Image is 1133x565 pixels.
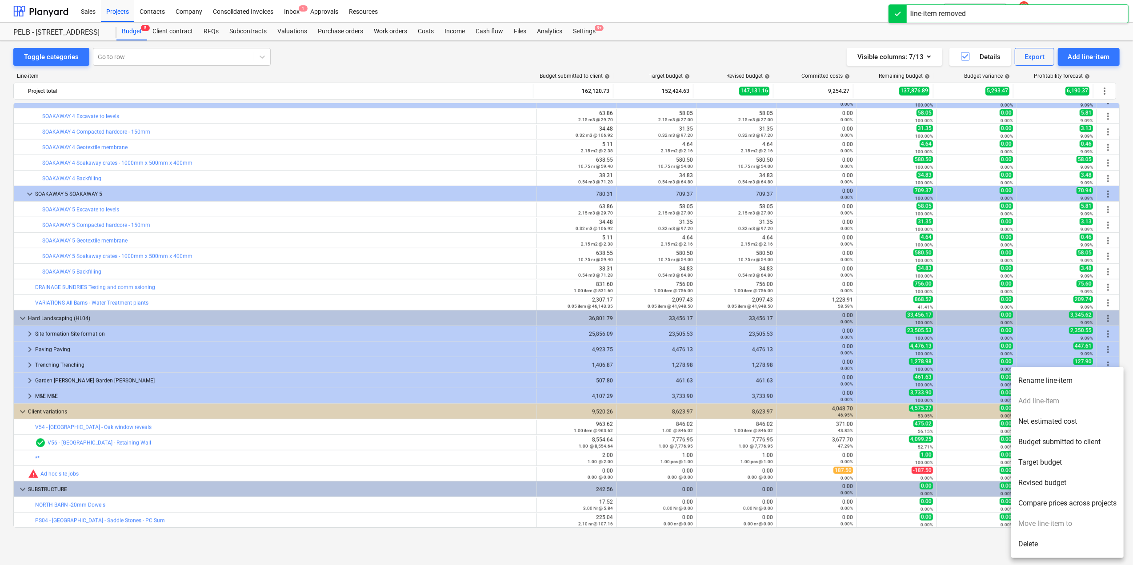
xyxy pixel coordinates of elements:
[1011,473,1124,493] li: Revised budget
[1011,452,1124,473] li: Target budget
[1089,522,1133,565] iframe: Chat Widget
[1011,534,1124,554] li: Delete
[1011,432,1124,452] li: Budget submitted to client
[910,8,966,19] div: line-item removed
[1011,493,1124,513] li: Compare prices across projects
[1011,411,1124,432] li: Net estimated cost
[1011,370,1124,391] li: Rename line-item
